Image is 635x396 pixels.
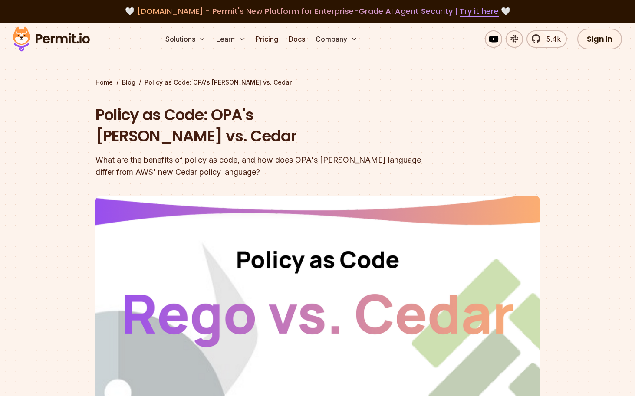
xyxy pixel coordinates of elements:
a: Docs [285,30,309,48]
a: Pricing [252,30,282,48]
img: Permit logo [9,24,94,54]
div: 🤍 🤍 [21,5,614,17]
button: Learn [213,30,249,48]
button: Company [312,30,361,48]
span: 5.4k [541,34,561,44]
button: Solutions [162,30,209,48]
a: Try it here [460,6,499,17]
h1: Policy as Code: OPA's [PERSON_NAME] vs. Cedar [95,104,429,147]
a: Home [95,78,113,87]
a: Blog [122,78,135,87]
a: Sign In [577,29,622,49]
a: 5.4k [526,30,567,48]
span: [DOMAIN_NAME] - Permit's New Platform for Enterprise-Grade AI Agent Security | [137,6,499,16]
div: What are the benefits of policy as code, and how does OPA's [PERSON_NAME] language differ from AW... [95,154,429,178]
div: / / [95,78,540,87]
